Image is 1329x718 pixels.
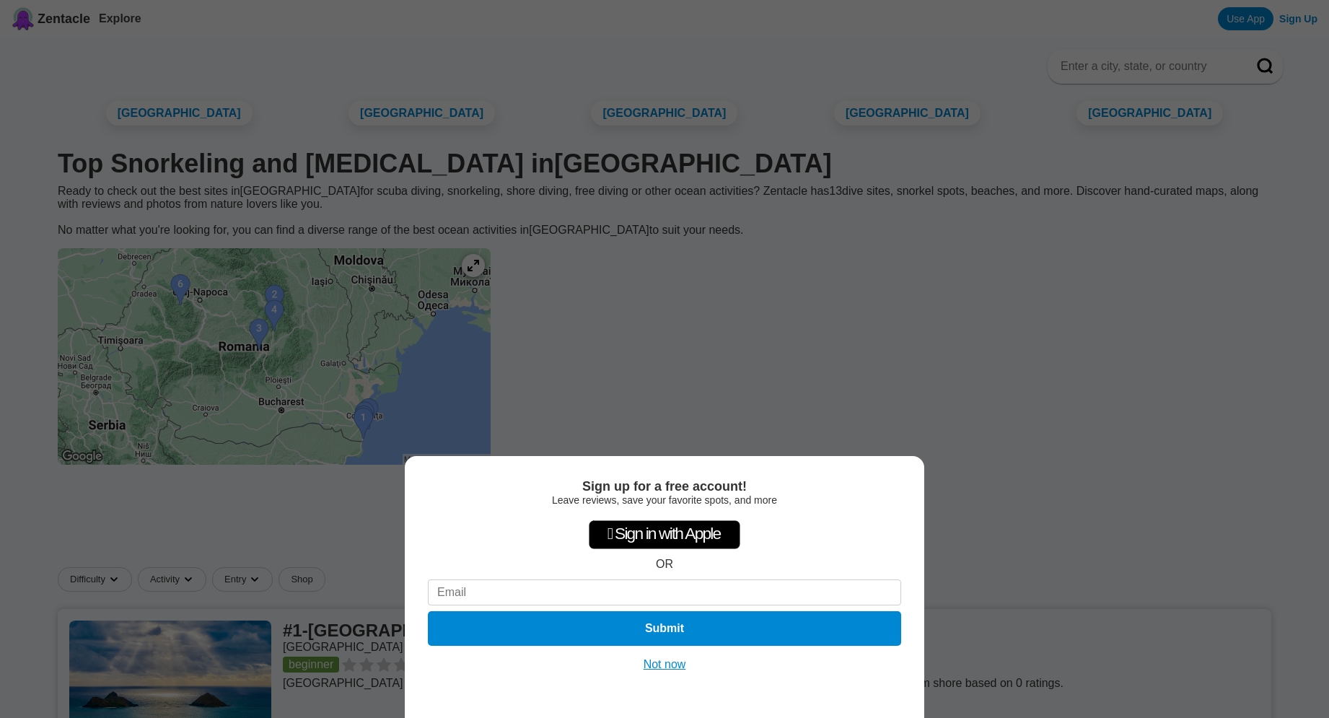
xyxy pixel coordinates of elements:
button: Submit [428,611,901,646]
input: Email [428,579,901,605]
button: Not now [639,657,690,672]
div: Sign in with Apple [589,520,740,549]
div: Sign up for a free account! [428,479,901,494]
div: Leave reviews, save your favorite spots, and more [428,494,901,506]
div: OR [656,558,673,571]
